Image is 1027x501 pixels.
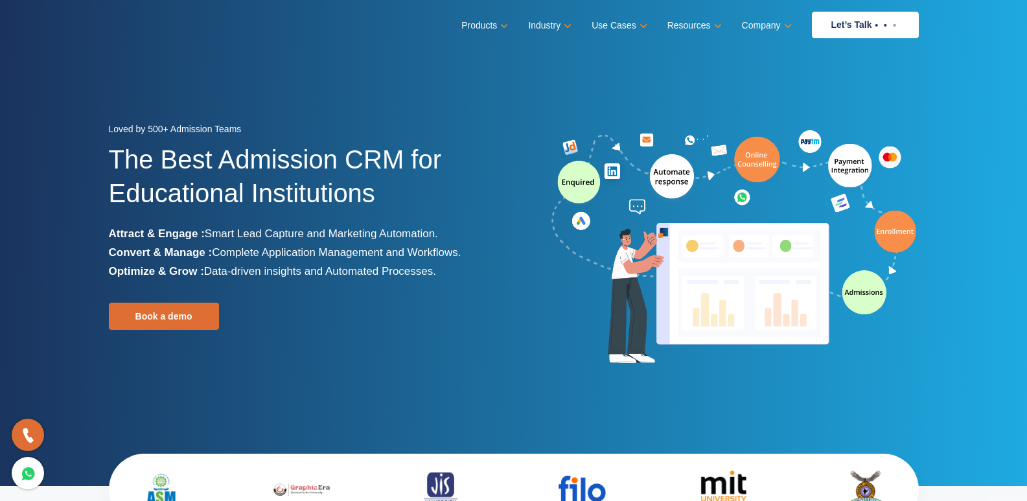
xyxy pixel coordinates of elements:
b: Attract & Engage : [109,227,205,240]
div: Loved by 500+ Admission Teams [109,120,504,143]
a: Industry [528,16,569,35]
a: Let’s Talk [812,12,919,38]
span: Data-driven insights and Automated Processes. [204,265,436,277]
a: Use Cases [592,16,644,35]
img: admission-software-home-page-header [549,127,919,369]
span: Complete Application Management and Workflows. [212,246,461,259]
a: Resources [667,16,719,35]
a: Book a demo [109,303,219,330]
b: Convert & Manage : [109,246,213,259]
a: Products [461,16,505,35]
h1: The Best Admission CRM for Educational Institutions [109,143,504,224]
span: Smart Lead Capture and Marketing Automation. [205,227,438,240]
b: Optimize & Grow : [109,265,204,277]
a: Company [742,16,789,35]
